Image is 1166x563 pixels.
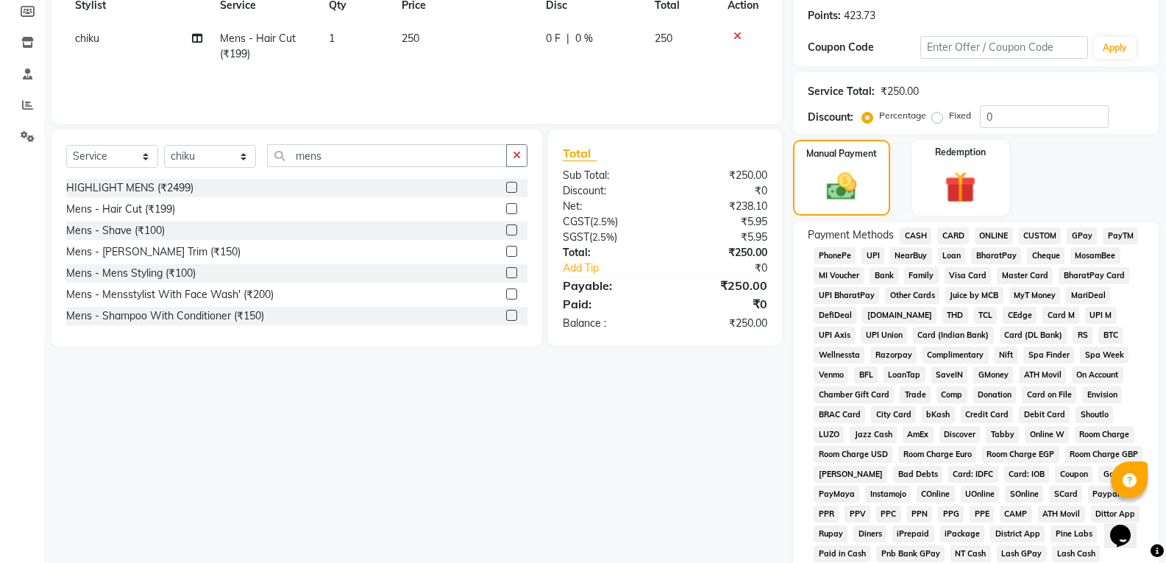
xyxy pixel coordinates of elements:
[936,386,967,403] span: Comp
[655,32,672,45] span: 250
[806,147,877,160] label: Manual Payment
[923,347,989,364] span: Complimentary
[665,168,778,183] div: ₹250.00
[566,31,569,46] span: |
[938,506,964,523] span: PPG
[552,230,665,245] div: ( )
[1004,466,1050,483] span: Card: IOB
[665,295,778,313] div: ₹0
[844,8,875,24] div: 423.73
[950,545,991,562] span: NT Cash
[66,308,264,324] div: Mens - Shampoo With Conditioner (₹150)
[1000,506,1032,523] span: CAMP
[665,230,778,245] div: ₹5.95
[945,267,992,284] span: Visa Card
[552,168,665,183] div: Sub Total:
[552,214,665,230] div: ( )
[861,247,884,264] span: UPI
[552,199,665,214] div: Net:
[865,486,911,503] span: Instamojo
[1049,486,1082,503] span: SCard
[973,386,1017,403] span: Donation
[900,227,931,244] span: CASH
[990,525,1045,542] span: District App
[1067,227,1097,244] span: GPay
[938,247,966,264] span: Loan
[563,215,590,228] span: CGST
[871,406,916,423] span: City Card
[884,367,925,383] span: LoanTap
[949,109,971,122] label: Fixed
[942,307,968,324] span: THD
[66,202,175,217] div: Mens - Hair Cut (₹199)
[814,287,879,304] span: UPI BharatPay
[1098,466,1131,483] span: Gcash
[1082,386,1122,403] span: Envision
[814,525,847,542] span: Rupay
[961,486,1000,503] span: UOnline
[1005,486,1043,503] span: SOnline
[1059,267,1129,284] span: BharatPay Card
[814,247,856,264] span: PhonePe
[853,525,886,542] span: Diners
[917,486,955,503] span: COnline
[937,227,969,244] span: CARD
[1019,367,1066,383] span: ATH Movil
[1019,406,1070,423] span: Debit Card
[575,31,593,46] span: 0 %
[1066,287,1110,304] span: MariDeal
[808,227,894,243] span: Payment Methods
[898,446,976,463] span: Room Charge Euro
[862,307,936,324] span: [DOMAIN_NAME]
[1000,327,1067,344] span: Card (DL Bank)
[974,307,998,324] span: TCL
[997,267,1053,284] span: Master Card
[402,32,419,45] span: 250
[66,180,193,196] div: HIGHLIGHT MENS (₹2499)
[1038,506,1085,523] span: ATH Movil
[1088,486,1125,503] span: Paypal
[808,84,875,99] div: Service Total:
[975,227,1013,244] span: ONLINE
[973,367,1013,383] span: GMoney
[904,267,939,284] span: Family
[879,109,926,122] label: Percentage
[814,347,864,364] span: Wellnessta
[665,183,778,199] div: ₹0
[1091,506,1140,523] span: Dittor App
[854,367,878,383] span: BFL
[814,426,844,443] span: LUZO
[665,245,778,261] div: ₹250.00
[665,214,778,230] div: ₹5.95
[870,267,898,284] span: Bank
[893,466,942,483] span: Bad Debts
[665,277,778,294] div: ₹250.00
[1019,227,1062,244] span: CUSTOM
[935,146,986,159] label: Redemption
[814,406,865,423] span: BRAC Card
[861,327,907,344] span: UPI Union
[1072,367,1123,383] span: On Account
[913,327,994,344] span: Card (Indian Bank)
[961,406,1014,423] span: Credit Card
[1027,247,1064,264] span: Cheque
[1042,307,1079,324] span: Card M
[593,216,615,227] span: 2.5%
[665,199,778,214] div: ₹238.10
[552,183,665,199] div: Discount:
[552,316,665,331] div: Balance :
[982,446,1059,463] span: Room Charge EGP
[814,267,864,284] span: MI Voucher
[1076,406,1113,423] span: Shoutlo
[814,446,892,463] span: Room Charge USD
[890,247,932,264] span: NearBuy
[939,426,981,443] span: Discover
[563,230,589,244] span: SGST
[814,327,855,344] span: UPI Axis
[945,287,1003,304] span: Juice by MCB
[1009,287,1061,304] span: MyT Money
[971,247,1021,264] span: BharatPay
[665,316,778,331] div: ₹250.00
[1073,327,1092,344] span: RS
[997,545,1047,562] span: Lash GPay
